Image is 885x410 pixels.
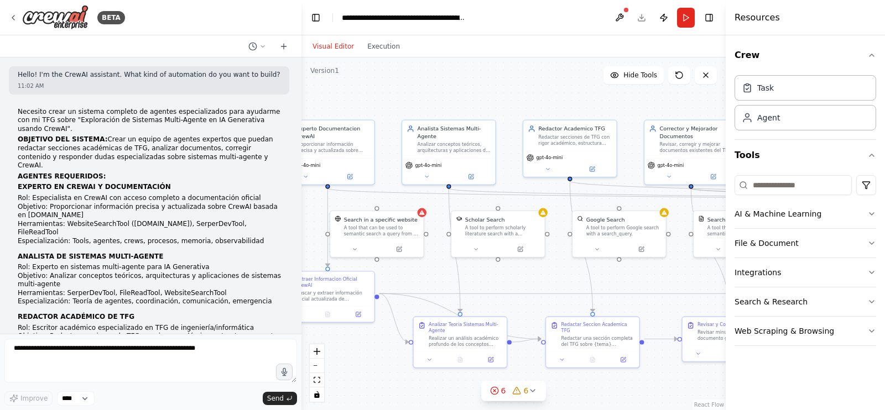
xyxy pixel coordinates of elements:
div: Analista Sistemas Multi-Agente [418,125,491,140]
div: Buscar y extraer información oficial actualizada de [DOMAIN_NAME] relacionada con {tema}. Enfócat... [296,290,370,302]
button: 66 [481,381,546,401]
span: gpt-4o-mini [657,162,684,169]
li: Herramientas: WebsiteSearchTool ([DOMAIN_NAME]), SerperDevTool, FileReadTool [18,220,284,237]
div: WebsiteSearchToolSearch in a specific websiteA tool that can be used to semantic search a query f... [330,211,424,258]
button: Web Scraping & Browsing [735,317,876,345]
button: Open in side panel [692,172,735,181]
button: Improve [4,391,53,406]
li: Especialización: Tools, agentes, crews, procesos, memoria, observabilidad [18,237,284,246]
p: Crear un equipo de agentes expertos que puedan redactar secciones académicas de TFG, analizar doc... [18,135,284,170]
img: SerplyWebSearchTool [577,215,583,222]
span: Hide Tools [623,71,657,80]
div: Google Search [586,215,625,223]
div: Redactor Academico TFG [539,125,612,133]
strong: AGENTES REQUERIDOS: [18,172,106,180]
button: Open in side panel [610,355,636,364]
h4: Resources [735,11,780,24]
div: Task [757,82,774,93]
button: No output available [713,349,745,358]
div: A tool to perform scholarly literature search with a search_query. [465,225,540,237]
strong: REDACTOR ACADÉMICO DE TFG [18,313,134,320]
span: gpt-4o-mini [415,162,441,169]
div: Scholar Search [465,215,505,223]
strong: ANALISTA DE SISTEMAS MULTI-AGENTE [18,253,163,260]
button: Start a new chat [275,40,293,53]
button: Visual Editor [306,40,361,53]
button: Hide Tools [603,66,664,84]
img: Logo [22,5,88,30]
g: Edge from 02d9678b-6cca-4c67-aeab-88e07ad9af61 to 84b1a548-62e6-49e3-a545-2e9f6e445bc7 [512,335,541,346]
img: PDFSearchTool [698,215,704,222]
div: A tool that can be used to semantic search a query from a specific URL content. [344,225,419,237]
strong: EXPERTO EN CREWAI Y DOCUMENTACIÓN [18,183,171,191]
button: No output available [576,355,608,364]
button: toggle interactivity [310,387,324,402]
div: SerplyScholarSearchToolScholar SearchA tool to perform scholarly literature search with a search_... [451,211,545,258]
button: Click to speak your automation idea [276,364,293,380]
button: Execution [361,40,407,53]
li: Objetivo: Analizar conceptos teóricos, arquitecturas y aplicaciones de sistemas multi-agente [18,272,284,289]
button: Open in side panel [620,245,663,254]
div: Redactar Seccion Academica TFG [561,322,635,334]
span: 6 [524,385,529,396]
img: SerplyScholarSearchTool [456,215,462,222]
li: Rol: Escritor académico especializado en TFG de ingeniería/informática [18,324,284,333]
div: React Flow controls [310,344,324,402]
img: WebsiteSearchTool [335,215,341,222]
button: Switch to previous chat [244,40,270,53]
div: BETA [97,11,125,24]
div: Search in a specific website [344,215,418,223]
span: gpt-4o-mini [294,162,320,169]
div: Analizar Teoria Sistemas Multi-AgenteRealizar un análisis académico profundo de los conceptos teó... [413,316,507,368]
div: PDFSearchToolSearch a PDF's contentA tool that can be used to semantic search a query from a PDF'... [693,211,788,258]
div: Experto Documentacion CrewAI [296,125,370,140]
div: Crew [735,71,876,139]
button: Send [263,392,297,405]
button: Open in side panel [478,355,504,364]
div: Realizar un análisis académico profundo de los conceptos teóricos de sistemas multi-agente relaci... [429,335,502,347]
button: Open in side panel [345,310,371,319]
div: Extraer Informacion Oficial CrewAIBuscar y extraer información oficial actualizada de [DOMAIN_NAM... [280,271,375,323]
li: Rol: Experto en sistemas multi-agente para IA Generativa [18,263,284,272]
div: Revisar minuciosamente el documento generado sobre {tema} o analizar un documento existente en {r... [697,329,771,341]
div: Redactar secciones de TFG con rigor académico, estructura adecuada y referencias sobre {tema}. Ge... [539,134,612,146]
button: File & Document [735,229,876,257]
button: Search & Research [735,287,876,316]
li: Herramientas: SerperDevTool, FileReadTool, WebsiteSearchTool [18,289,284,298]
div: Proporcionar información precisa y actualizada sobre CrewAI basada en la documentación oficial de... [296,141,370,154]
div: Version 1 [310,66,339,75]
button: Open in side panel [450,172,492,181]
div: Corrector y Mejorador Documentos [660,125,733,140]
div: Agent [757,112,780,123]
li: Rol: Especialista en CrewAI con acceso completo a documentación oficial [18,194,284,203]
button: Tools [735,140,876,171]
div: Revisar y Corregir DocumentoRevisar minuciosamente el documento generado sobre {tema} o analizar ... [681,316,776,362]
div: Revisar y Corregir Documento [697,322,766,328]
g: Edge from 84b1a548-62e6-49e3-a545-2e9f6e445bc7 to f4a998fa-dcf2-47c0-8060-308e466e4af1 [644,335,678,343]
span: gpt-4o-mini [536,155,563,161]
div: Redactor Academico TFGRedactar secciones de TFG con rigor académico, estructura adecuada y refere... [523,119,617,177]
button: Hide right sidebar [701,10,717,25]
button: fit view [310,373,324,387]
span: Improve [20,394,48,403]
button: Integrations [735,258,876,287]
p: Hello! I'm the CrewAI assistant. What kind of automation do you want to build? [18,71,280,80]
button: Hide left sidebar [308,10,324,25]
button: No output available [311,310,343,319]
div: Corrector y Mejorador DocumentosRevisar, corregir y mejorar documentos existentes del TFG sobre {... [644,119,738,185]
nav: breadcrumb [342,12,466,23]
button: No output available [444,355,476,364]
div: Analizar Teoria Sistemas Multi-Agente [429,322,502,334]
div: Search a PDF's content [707,215,769,223]
div: Analizar conceptos teóricos, arquitecturas y aplicaciones de sistemas multi-agente en IA Generati... [418,141,491,154]
li: Objetivo: Redactar secciones de TFG con rigor académico, estructura correcta y referencias [18,332,284,349]
button: Open in side panel [499,245,542,254]
div: Redactar Seccion Academica TFGRedactar una sección completa del TFG sobre {tema} siguiendo estánd... [545,316,640,368]
div: Experto Documentacion CrewAIProporcionar información precisa y actualizada sobre CrewAI basada en... [280,119,375,185]
g: Edge from b0dd258a-441b-429c-bd53-0ca29d0c11bb to a99bef43-e451-4769-8516-b574500ebac9 [324,188,332,266]
button: Open in side panel [329,172,371,181]
button: AI & Machine Learning [735,199,876,228]
div: Analista Sistemas Multi-AgenteAnalizar conceptos teóricos, arquitecturas y aplicaciones de sistem... [402,119,496,185]
p: Necesito crear un sistema completo de agentes especializados para ayudarme con mi TFG sobre "Expl... [18,108,284,134]
div: Redactar una sección completa del TFG sobre {tema} siguiendo estándares académicos universitarios... [561,335,635,347]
